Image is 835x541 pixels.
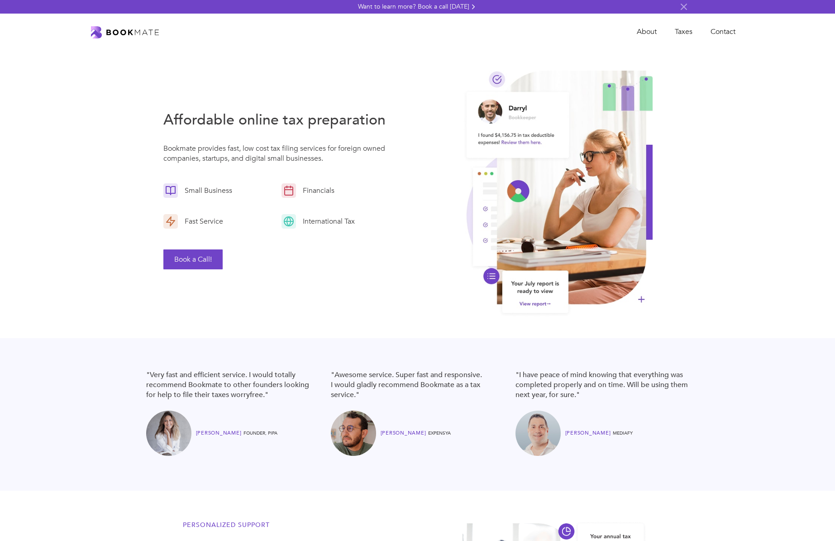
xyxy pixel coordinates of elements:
[163,144,392,168] p: Bookmate provides fast, low cost tax filing services for foreign owned companies, startups, and d...
[515,370,689,456] a: "I have peace of mind knowing that everything was completed properly and on time. Will be using t...
[243,428,277,439] div: FOUNDER, PIPA
[701,23,744,41] a: Contact
[178,216,225,226] div: Fast Service
[331,370,505,456] a: "Awesome service. Super fast and responsive. I would gladly recommend Bookmate as a tax service."...
[331,370,505,400] blockquote: "Awesome service. Super fast and responsive. I would gladly recommend Bookmate as a tax service."
[296,186,337,196] div: Financials
[565,428,613,439] div: [PERSON_NAME]
[196,428,244,439] div: [PERSON_NAME]
[163,110,392,130] h3: Affordable online tax preparation
[428,428,451,439] div: Expensya
[381,428,429,439] div: [PERSON_NAME]
[183,520,373,530] h6: Personalized Support
[146,370,320,456] a: "Very fast and efficient service. I would totally recommend Bookmate to other founders looking fo...
[515,370,689,400] blockquote: "I have peace of mind knowing that everything was completed properly and on time. Will be using t...
[628,23,666,41] a: About
[91,25,159,39] a: home
[146,370,320,400] blockquote: "Very fast and efficient service. I would totally recommend Bookmate to other founders looking fo...
[358,2,477,11] a: Want to learn more? Book a call [DATE]
[666,23,701,41] a: Taxes
[296,216,357,226] div: International Tax
[178,186,234,196] div: Small Business
[163,249,223,269] button: Book a Call!
[613,428,633,439] div: MediaFy
[358,2,469,11] div: Want to learn more? Book a call [DATE]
